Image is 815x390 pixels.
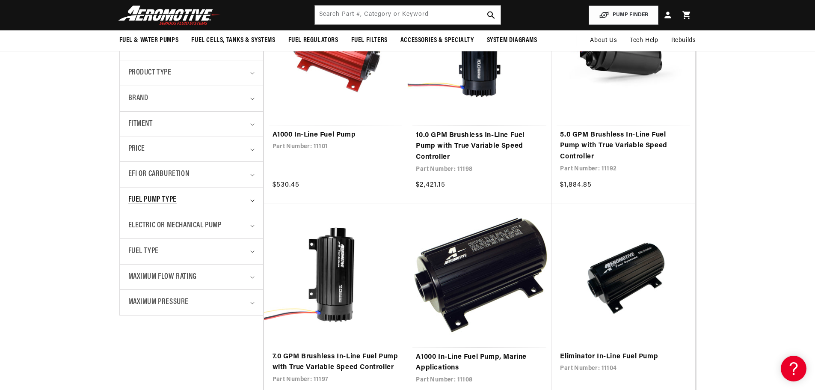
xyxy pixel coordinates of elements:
a: A1000 In-Line Fuel Pump, Marine Applications [416,352,543,374]
span: Price [128,143,145,155]
a: Eliminator In-Line Fuel Pump [560,351,687,363]
span: Electric or Mechanical Pump [128,220,222,232]
summary: Fuel Filters [345,30,394,51]
a: About Us [584,30,623,51]
span: Fitment [128,118,153,131]
a: 10.0 GPM Brushless In-Line Fuel Pump with True Variable Speed Controller [416,130,543,163]
span: Fuel Cells, Tanks & Systems [191,36,275,45]
summary: Product type (0 selected) [128,60,255,86]
summary: Maximum Flow Rating (0 selected) [128,265,255,290]
span: Fuel Type [128,245,159,258]
a: A1000 In-Line Fuel Pump [273,130,399,141]
summary: Fuel & Water Pumps [113,30,185,51]
span: Fuel Pump Type [128,194,177,206]
summary: Accessories & Specialty [394,30,480,51]
span: Product type [128,67,172,79]
button: search button [482,6,501,24]
span: About Us [590,37,617,44]
span: Fuel Regulators [288,36,338,45]
span: Fuel & Water Pumps [119,36,179,45]
a: 5.0 GPM Brushless In-Line Fuel Pump with True Variable Speed Controller [560,130,687,163]
summary: Brand (0 selected) [128,86,255,111]
summary: Fuel Regulators [282,30,345,51]
summary: Fuel Cells, Tanks & Systems [185,30,282,51]
button: PUMP FINDER [589,6,658,25]
span: EFI or Carburetion [128,168,190,181]
img: Aeromotive [116,5,223,25]
span: Fuel Filters [351,36,388,45]
summary: Electric or Mechanical Pump (0 selected) [128,213,255,238]
a: 7.0 GPM Brushless In-Line Fuel Pump with True Variable Speed Controller [273,351,399,373]
summary: EFI or Carburetion (0 selected) [128,162,255,187]
summary: Fuel Type (0 selected) [128,239,255,264]
span: Brand [128,92,148,105]
span: System Diagrams [487,36,537,45]
input: Search by Part Number, Category or Keyword [315,6,501,24]
summary: System Diagrams [480,30,544,51]
span: Rebuilds [671,36,696,45]
summary: Price [128,137,255,161]
summary: Tech Help [623,30,664,51]
span: Accessories & Specialty [400,36,474,45]
summary: Maximum Pressure (0 selected) [128,290,255,315]
summary: Rebuilds [665,30,702,51]
span: Maximum Pressure [128,296,189,309]
span: Maximum Flow Rating [128,271,197,283]
summary: Fitment (0 selected) [128,112,255,137]
span: Tech Help [630,36,658,45]
summary: Fuel Pump Type (0 selected) [128,188,255,213]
